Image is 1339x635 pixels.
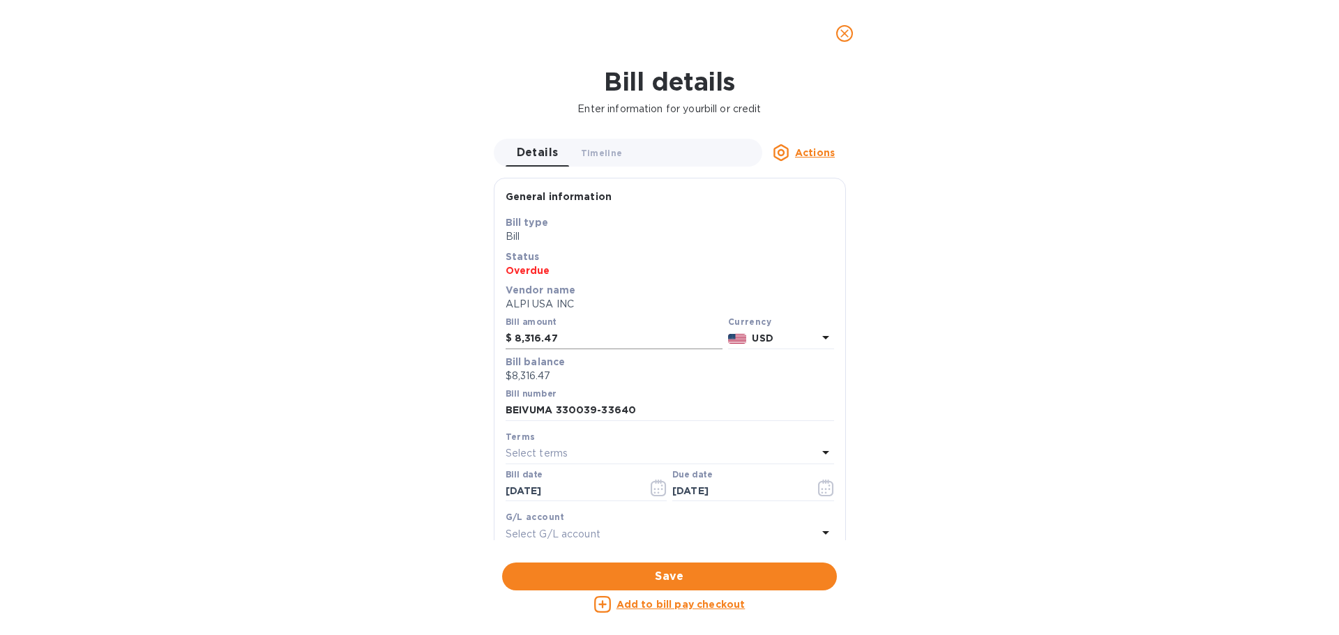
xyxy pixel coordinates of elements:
[506,400,834,421] input: Enter bill number
[506,470,543,479] label: Bill date
[517,143,559,162] span: Details
[506,297,834,312] p: ALPI USA INC
[11,67,1328,96] h1: Bill details
[506,217,548,228] b: Bill type
[752,332,773,344] b: USD
[506,229,834,244] p: Bill
[828,17,861,50] button: close
[506,512,565,522] b: G/L account
[506,251,540,262] b: Status
[506,431,536,442] b: Terms
[672,470,712,479] label: Due date
[513,568,826,585] span: Save
[506,390,556,398] label: Bill number
[515,328,723,349] input: $ Enter bill amount
[506,328,515,349] div: $
[616,599,746,610] u: Add to bill pay checkout
[506,319,556,327] label: Bill amount
[506,191,612,202] b: General information
[581,146,623,160] span: Timeline
[506,369,834,383] p: $8,316.47
[506,356,566,367] b: Bill balance
[672,481,804,502] input: Due date
[506,446,568,461] p: Select terms
[11,102,1328,116] p: Enter information for your bill or credit
[728,334,747,344] img: USD
[506,263,834,277] p: Overdue
[795,147,835,158] u: Actions
[506,481,637,502] input: Select date
[506,284,576,296] b: Vendor name
[506,527,600,542] p: Select G/L account
[728,316,771,327] b: Currency
[502,563,837,590] button: Save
